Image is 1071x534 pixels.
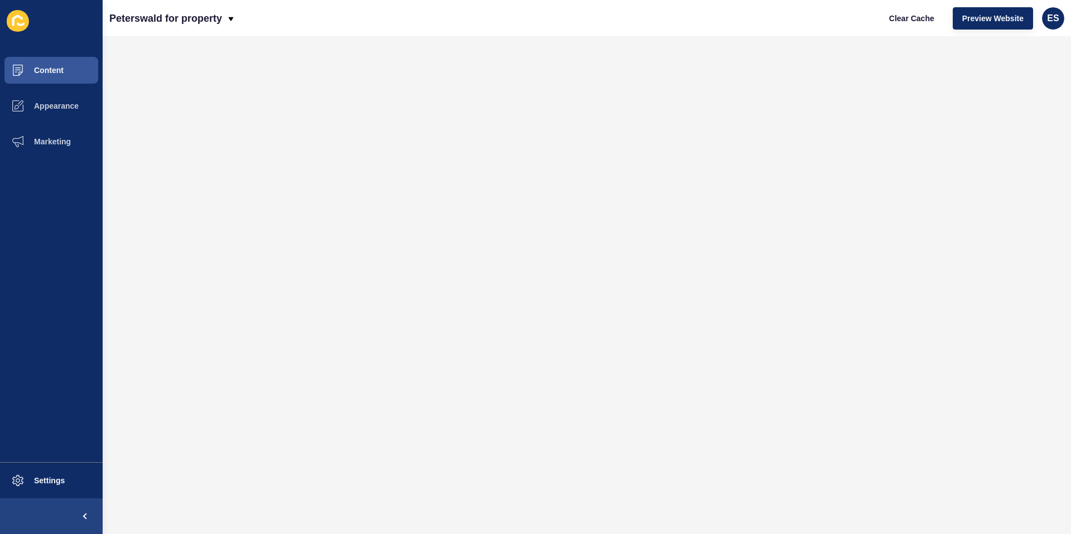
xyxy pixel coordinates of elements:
span: Preview Website [962,13,1024,24]
p: Peterswald for property [109,4,222,32]
span: ES [1047,13,1059,24]
button: Clear Cache [880,7,944,30]
span: Clear Cache [889,13,934,24]
button: Preview Website [953,7,1033,30]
